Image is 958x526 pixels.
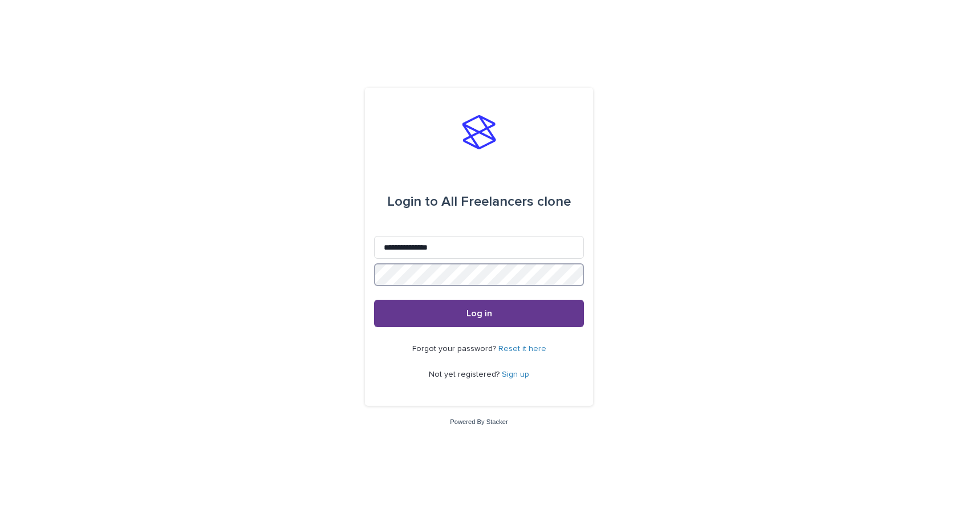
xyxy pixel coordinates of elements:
[462,115,496,149] img: stacker-logo-s-only.png
[498,345,546,353] a: Reset it here
[387,195,438,209] span: Login to
[450,418,508,425] a: Powered By Stacker
[466,309,492,318] span: Log in
[387,186,571,218] div: All Freelancers clone
[429,370,502,378] span: Not yet registered?
[374,300,584,327] button: Log in
[502,370,529,378] a: Sign up
[412,345,498,353] span: Forgot your password?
